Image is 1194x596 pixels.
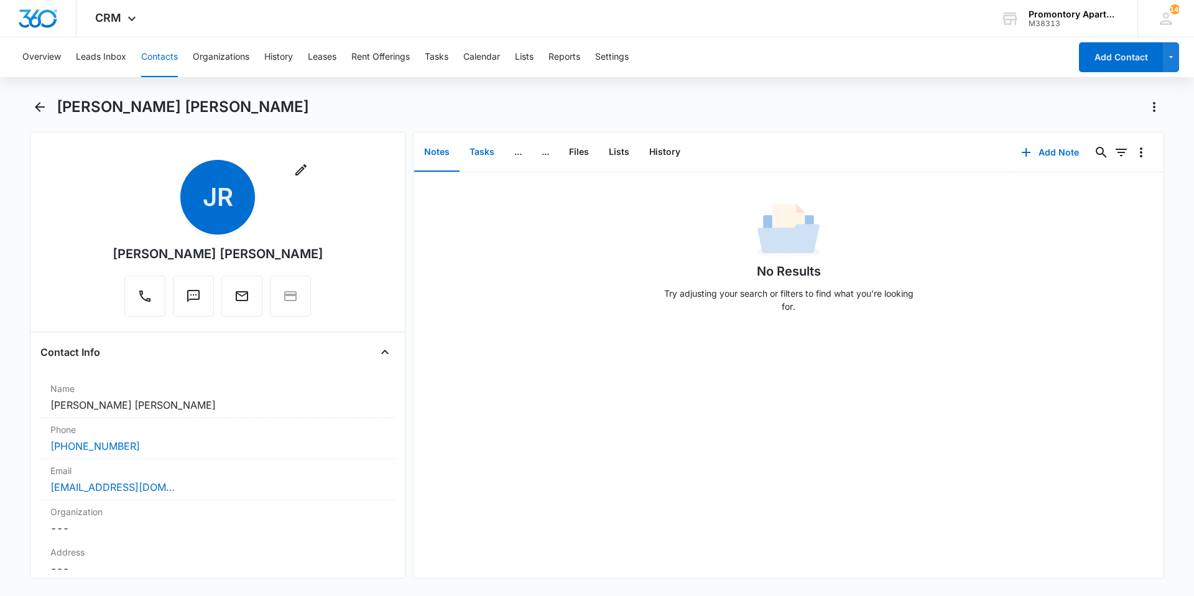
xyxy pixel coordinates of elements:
button: Overview [22,37,61,77]
button: Actions [1144,97,1164,117]
label: Phone [50,423,385,436]
button: Reports [548,37,580,77]
a: Email [221,295,262,305]
div: Phone[PHONE_NUMBER] [40,418,395,459]
button: ... [532,133,559,172]
button: Leases [308,37,336,77]
h1: No Results [757,262,821,281]
a: Text [173,295,214,305]
button: History [264,37,293,77]
button: Tasks [460,133,504,172]
label: Address [50,546,385,559]
div: Email[EMAIL_ADDRESS][DOMAIN_NAME] [40,459,395,500]
dd: --- [50,521,385,536]
button: Leads Inbox [76,37,126,77]
div: Name[PERSON_NAME] [PERSON_NAME] [40,377,395,418]
button: Filters [1111,142,1131,162]
button: Add Contact [1079,42,1163,72]
button: Notes [414,133,460,172]
div: Address--- [40,541,395,582]
button: Overflow Menu [1131,142,1151,162]
label: Email [50,464,385,477]
button: Rent Offerings [351,37,410,77]
div: [PERSON_NAME] [PERSON_NAME] [113,244,323,263]
button: Search... [1091,142,1111,162]
label: Name [50,382,385,395]
dd: --- [50,561,385,576]
div: Organization--- [40,500,395,541]
h1: [PERSON_NAME] [PERSON_NAME] [57,98,309,116]
dd: [PERSON_NAME] [PERSON_NAME] [50,398,385,412]
a: [EMAIL_ADDRESS][DOMAIN_NAME] [50,480,175,495]
span: JR [180,160,255,235]
a: [PHONE_NUMBER] [50,439,140,454]
button: Lists [599,133,639,172]
button: Back [30,97,49,117]
button: Add Note [1009,137,1091,167]
span: CRM [95,11,121,24]
button: Contacts [141,37,178,77]
button: Tasks [425,37,448,77]
button: Close [375,342,395,362]
button: Text [173,276,214,317]
div: account id [1029,19,1119,28]
button: Organizations [193,37,249,77]
h4: Contact Info [40,345,100,360]
button: Files [559,133,599,172]
img: No Data [757,200,820,262]
div: account name [1029,9,1119,19]
label: Organization [50,505,385,518]
div: notifications count [1170,4,1180,14]
a: Call [124,295,165,305]
button: Email [221,276,262,317]
button: History [639,133,690,172]
button: Settings [595,37,629,77]
button: ... [504,133,532,172]
p: Try adjusting your search or filters to find what you’re looking for. [658,287,919,313]
span: 140 [1170,4,1180,14]
button: Calendar [463,37,500,77]
button: Lists [515,37,534,77]
button: Call [124,276,165,317]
